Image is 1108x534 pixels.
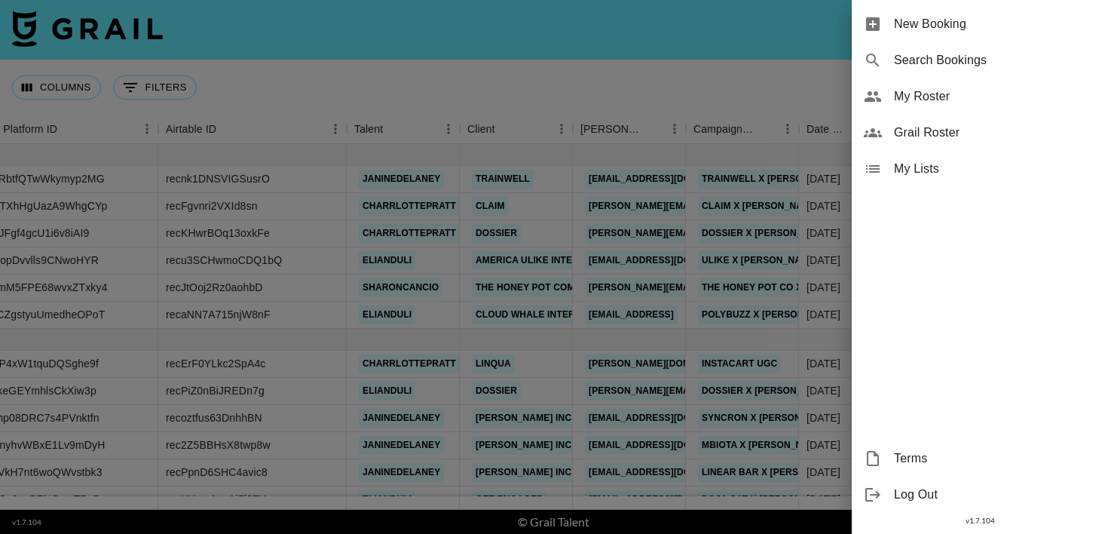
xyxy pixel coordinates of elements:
[894,15,1096,33] span: New Booking
[852,115,1108,151] div: Grail Roster
[852,6,1108,42] div: New Booking
[852,513,1108,529] div: v 1.7.104
[894,486,1096,504] span: Log Out
[852,440,1108,477] div: Terms
[852,42,1108,78] div: Search Bookings
[894,51,1096,69] span: Search Bookings
[894,450,1096,468] span: Terms
[852,78,1108,115] div: My Roster
[852,477,1108,513] div: Log Out
[852,151,1108,187] div: My Lists
[894,124,1096,142] span: Grail Roster
[894,160,1096,178] span: My Lists
[894,87,1096,106] span: My Roster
